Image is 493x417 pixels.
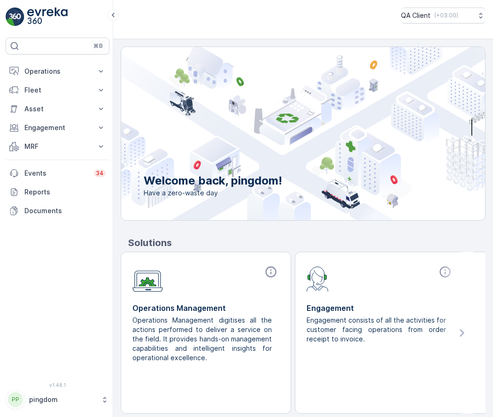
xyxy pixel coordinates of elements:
[6,118,109,137] button: Engagement
[6,164,109,183] a: Events34
[307,265,329,292] img: module-icon
[401,8,485,23] button: QA Client(+03:00)
[24,187,106,197] p: Reports
[6,62,109,81] button: Operations
[6,81,109,100] button: Fleet
[6,382,109,388] span: v 1.48.1
[24,169,88,178] p: Events
[132,302,279,314] p: Operations Management
[8,392,23,407] div: PP
[29,395,96,404] p: pingdom
[6,8,24,26] img: logo
[24,123,91,132] p: Engagement
[6,100,109,118] button: Asset
[6,137,109,156] button: MRF
[401,11,431,20] p: QA Client
[6,390,109,409] button: PPpingdom
[434,12,458,19] p: ( +03:00 )
[24,206,106,216] p: Documents
[24,85,91,95] p: Fleet
[128,236,485,250] p: Solutions
[27,8,68,26] img: logo_light-DOdMpM7g.png
[307,316,446,344] p: Engagement consists of all the activities for customer facing operations from order receipt to in...
[6,201,109,220] a: Documents
[24,104,91,114] p: Asset
[93,42,103,50] p: ⌘B
[132,265,163,292] img: module-icon
[144,173,282,188] p: Welcome back, pingdom!
[307,302,454,314] p: Engagement
[24,142,91,151] p: MRF
[132,316,272,363] p: Operations Management digitises all the actions performed to deliver a service on the field. It p...
[24,67,91,76] p: Operations
[6,183,109,201] a: Reports
[96,170,104,177] p: 34
[144,188,282,198] span: Have a zero-waste day
[79,47,485,220] img: city illustration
